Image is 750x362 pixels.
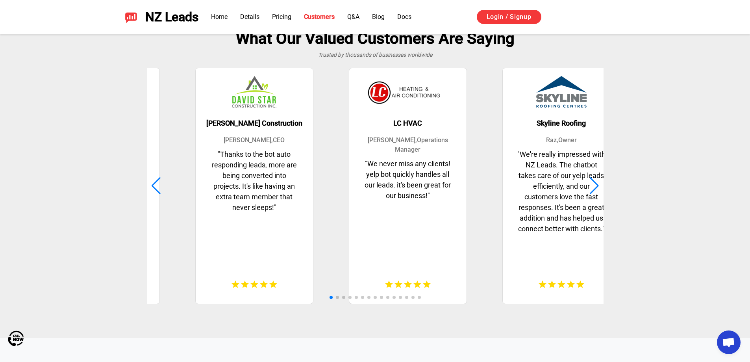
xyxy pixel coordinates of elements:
[717,330,741,354] a: Open chat
[304,13,335,20] a: Customers
[119,30,632,48] h2: What Our Valued Customers Are Saying
[549,9,636,26] iframe: Sign in with Google Button
[364,76,452,108] img: LC HVAC
[537,119,586,128] h3: Skyline Roofing
[232,76,277,108] img: David Star Construction
[204,149,305,272] p: " Thanks to the bot auto responding leads, more are being converted into projects. It's like havi...
[145,10,198,24] span: NZ Leads
[536,76,586,108] img: Skyline Roofing
[272,13,291,20] a: Pricing
[477,10,541,24] a: Login / Signup
[224,136,285,145] p: [PERSON_NAME] , CEO
[397,13,411,20] a: Docs
[119,51,632,59] div: Trusted by thousands of businesses worldwide
[8,330,24,346] img: Call Now
[357,136,459,154] p: [PERSON_NAME] , Operations Manager
[211,13,228,20] a: Home
[511,149,612,272] p: " We're really impressed with NZ Leads. The chatbot takes care of our yelp leads efficiently, and...
[372,13,385,20] a: Blog
[206,119,302,128] h3: [PERSON_NAME] Construction
[393,119,422,128] h3: LC HVAC
[125,11,137,23] img: NZ Leads logo
[347,13,359,20] a: Q&A
[357,158,459,272] p: " We never miss any clients! yelp bot quickly handles all our leads. it's been great for our busi...
[240,13,259,20] a: Details
[546,136,577,145] p: Raz , Owner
